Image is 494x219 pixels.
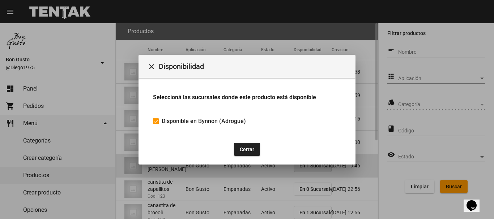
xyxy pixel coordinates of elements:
button: Cerrar [234,143,260,156]
h3: Seleccioná las sucursales donde este producto está disponible [153,92,341,102]
span: Disponibilidad [159,61,350,72]
mat-icon: Cerrar [147,62,156,71]
button: Cerrar [144,59,159,74]
iframe: chat widget [464,190,487,212]
span: Disponible en Bynnon (Adrogué) [162,117,246,126]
